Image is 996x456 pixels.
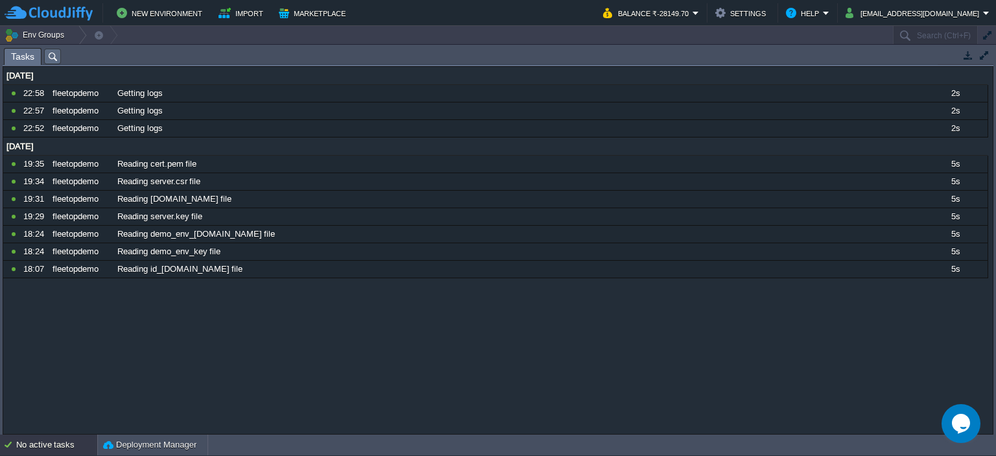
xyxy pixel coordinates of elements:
span: Tasks [11,49,34,65]
span: Reading demo_env_key file [117,246,220,258]
button: Help [786,5,823,21]
div: fleetopdemo [49,173,113,190]
div: 22:58 [23,85,48,102]
div: 19:29 [23,208,48,225]
div: fleetopdemo [49,191,113,208]
div: 2s [923,102,987,119]
div: 18:24 [23,226,48,243]
div: 5s [923,226,987,243]
div: fleetopdemo [49,85,113,102]
button: Balance ₹-28149.70 [603,5,693,21]
div: 18:24 [23,243,48,260]
div: No active tasks [16,435,97,455]
div: 5s [923,243,987,260]
iframe: chat widget [942,404,983,443]
div: 5s [923,208,987,225]
div: 19:31 [23,191,48,208]
div: fleetopdemo [49,156,113,173]
span: Getting logs [117,105,163,117]
button: Deployment Manager [103,438,196,451]
button: Import [219,5,267,21]
div: fleetopdemo [49,208,113,225]
button: Marketplace [279,5,350,21]
div: fleetopdemo [49,226,113,243]
div: fleetopdemo [49,243,113,260]
div: 5s [923,156,987,173]
div: fleetopdemo [49,102,113,119]
button: Settings [715,5,770,21]
div: 19:35 [23,156,48,173]
div: 2s [923,120,987,137]
div: 5s [923,261,987,278]
span: Reading server.csr file [117,176,200,187]
span: Getting logs [117,88,163,99]
div: 19:34 [23,173,48,190]
span: Reading server.key file [117,211,202,222]
div: [DATE] [3,138,988,155]
div: 2s [923,85,987,102]
span: Reading id_[DOMAIN_NAME] file [117,263,243,275]
button: Env Groups [5,26,69,44]
img: CloudJiffy [5,5,93,21]
span: Reading cert.pem file [117,158,196,170]
button: New Environment [117,5,206,21]
span: Reading [DOMAIN_NAME] file [117,193,231,205]
div: fleetopdemo [49,261,113,278]
span: Getting logs [117,123,163,134]
div: 5s [923,173,987,190]
button: [EMAIL_ADDRESS][DOMAIN_NAME] [846,5,983,21]
div: 22:57 [23,102,48,119]
div: 22:52 [23,120,48,137]
div: fleetopdemo [49,120,113,137]
span: Reading demo_env_[DOMAIN_NAME] file [117,228,275,240]
div: 18:07 [23,261,48,278]
div: 5s [923,191,987,208]
div: [DATE] [3,67,988,84]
